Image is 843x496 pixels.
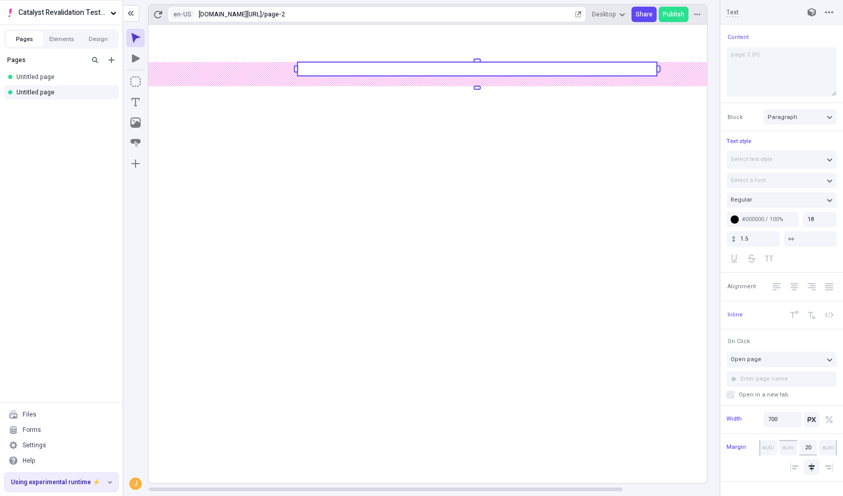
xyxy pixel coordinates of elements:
button: Button [126,134,145,152]
button: Publish [659,7,688,22]
span: Inline [727,311,743,319]
button: Open locale picker [170,9,195,19]
button: Regular [726,192,837,208]
button: Image [126,113,145,132]
div: Untitled page [16,73,110,81]
span: Using experimental runtime ⚡️ [11,478,106,486]
span: Margin [726,443,746,452]
span: Paragraph [768,113,797,122]
button: Text [126,93,145,111]
button: Pages [6,31,43,47]
span: Select a font [731,176,765,185]
button: Alignment [725,281,758,293]
button: Block [725,111,745,123]
button: Inline [725,309,745,321]
span: Content [727,33,749,41]
div: Pages [7,56,85,64]
button: Share [631,7,657,22]
div: / [262,10,264,18]
input: Text [726,8,794,17]
button: Align left [787,460,802,475]
button: Content [725,31,751,43]
input: auto [759,440,777,455]
button: #000000 / 100% [726,212,799,227]
div: Forms [23,426,41,434]
button: Left Align [769,279,784,294]
input: auto [819,440,837,455]
span: Text style [726,137,751,146]
input: auto [799,440,817,455]
button: Select a font [726,173,837,188]
span: Select text style [731,155,773,164]
span: Width [726,414,742,423]
button: Design [80,31,117,47]
button: Add new [105,54,118,66]
span: On Click [727,338,750,345]
span: Regular [731,195,752,204]
button: Superscript [787,307,802,323]
div: J [130,479,141,489]
textarea: page 2 (H) [726,47,837,96]
label: Open in a new tab [726,391,837,399]
div: #000000 / 100% [742,215,795,223]
input: auto [779,440,797,455]
span: Open page [731,355,761,364]
span: Block [727,113,743,121]
div: Untitled page [16,88,110,96]
span: Publish [663,10,684,18]
span: Catalyst Revalidation Testing [18,7,106,18]
button: Align right [821,460,837,475]
button: On Click [725,335,752,348]
div: Settings [23,441,46,449]
div: [URL][DOMAIN_NAME] [199,10,262,18]
button: Justify [821,279,837,294]
button: Paragraph [763,109,837,125]
button: Subscript [804,307,819,323]
div: Help [23,457,35,465]
button: Pixels [804,412,819,427]
input: Enter page name [726,371,837,387]
button: Align center [804,460,819,475]
button: Using experimental runtime ⚡️ [5,473,118,491]
button: Open page [726,352,837,367]
button: Desktop [588,7,629,22]
span: Share [636,10,653,18]
button: Right Align [804,279,819,294]
button: Select text style [726,150,837,169]
span: Desktop [592,10,616,18]
button: Percentage [821,412,837,427]
span: Alignment [727,283,756,290]
button: Center Align [787,279,802,294]
div: page-2 [264,10,573,18]
div: Files [23,410,36,419]
button: Code [821,307,837,323]
button: Elements [43,31,80,47]
span: en-US [174,10,191,19]
button: Box [126,72,145,91]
